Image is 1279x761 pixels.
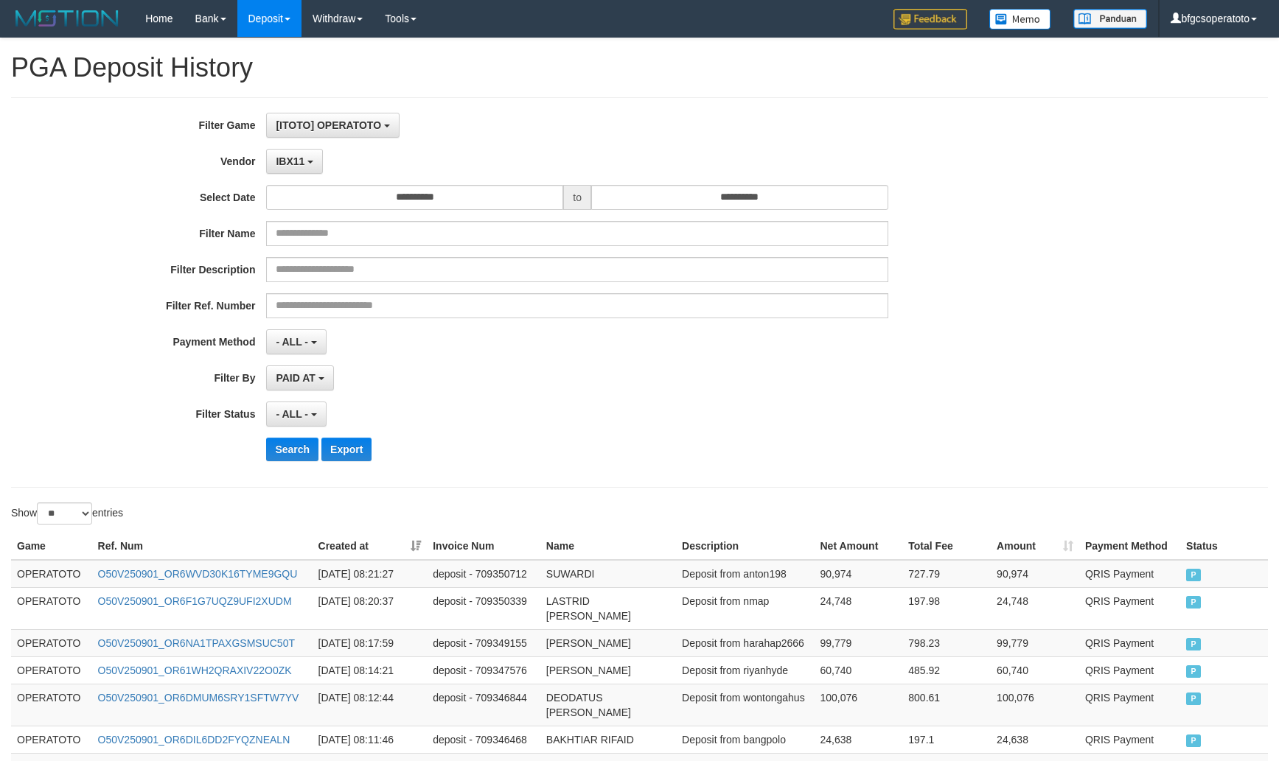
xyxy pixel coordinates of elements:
[1186,596,1201,609] span: PAID
[893,9,967,29] img: Feedback.jpg
[1079,533,1180,560] th: Payment Method
[313,533,428,560] th: Created at: activate to sort column ascending
[11,7,123,29] img: MOTION_logo.png
[991,560,1079,588] td: 90,974
[676,656,814,684] td: Deposit from riyanhyde
[1073,9,1147,29] img: panduan.png
[313,684,428,726] td: [DATE] 08:12:44
[991,533,1079,560] th: Amount: activate to sort column ascending
[276,119,381,131] span: [ITOTO] OPERATOTO
[676,560,814,588] td: Deposit from anton198
[902,533,991,560] th: Total Fee
[991,656,1079,684] td: 60,740
[540,656,676,684] td: [PERSON_NAME]
[991,726,1079,753] td: 24,638
[98,637,295,649] a: O50V250901_OR6NA1TPAXGSMSUC50T
[902,629,991,656] td: 798.23
[427,656,540,684] td: deposit - 709347576
[1186,569,1201,581] span: PAID
[98,692,299,704] a: O50V250901_OR6DMUM6SRY1SFTW7YV
[1180,533,1268,560] th: Status
[540,629,676,656] td: [PERSON_NAME]
[902,726,991,753] td: 197.1
[313,726,428,753] td: [DATE] 08:11:46
[563,185,591,210] span: to
[1079,560,1180,588] td: QRIS Payment
[815,684,903,726] td: 100,076
[276,336,308,348] span: - ALL -
[427,533,540,560] th: Invoice Num
[815,656,903,684] td: 60,740
[313,656,428,684] td: [DATE] 08:14:21
[11,656,92,684] td: OPERATOTO
[266,113,400,138] button: [ITOTO] OPERATOTO
[321,438,372,461] button: Export
[11,587,92,629] td: OPERATOTO
[1186,734,1201,747] span: PAID
[276,408,308,420] span: - ALL -
[1079,629,1180,656] td: QRIS Payment
[676,684,814,726] td: Deposit from wontongahus
[540,587,676,629] td: LASTRID [PERSON_NAME]
[676,533,814,560] th: Description
[676,726,814,753] td: Deposit from bangpolo
[37,502,92,525] select: Showentries
[815,533,903,560] th: Net Amount
[815,560,903,588] td: 90,974
[11,684,92,726] td: OPERATOTO
[540,684,676,726] td: DEODATUS [PERSON_NAME]
[1079,726,1180,753] td: QRIS Payment
[1186,692,1201,705] span: PAID
[427,560,540,588] td: deposit - 709350712
[266,329,326,354] button: - ALL -
[11,533,92,560] th: Game
[11,53,1268,83] h1: PGA Deposit History
[989,9,1051,29] img: Button%20Memo.svg
[1079,656,1180,684] td: QRIS Payment
[1186,665,1201,678] span: PAID
[313,560,428,588] td: [DATE] 08:21:27
[540,726,676,753] td: BAKHTIAR RIFAID
[1186,638,1201,650] span: PAID
[427,629,540,656] td: deposit - 709349155
[1079,587,1180,629] td: QRIS Payment
[313,629,428,656] td: [DATE] 08:17:59
[991,684,1079,726] td: 100,076
[815,587,903,629] td: 24,748
[92,533,313,560] th: Ref. Num
[902,587,991,629] td: 197.98
[11,560,92,588] td: OPERATOTO
[98,664,292,676] a: O50V250901_OR61WH2QRAXIV22O0ZK
[676,587,814,629] td: Deposit from nmap
[1079,684,1180,726] td: QRIS Payment
[266,438,318,461] button: Search
[991,629,1079,656] td: 99,779
[266,365,333,390] button: PAID AT
[902,684,991,726] td: 800.61
[276,155,304,167] span: IBX11
[98,734,290,746] a: O50V250901_OR6DIL6DD2FYQZNEALN
[902,560,991,588] td: 727.79
[266,149,323,174] button: IBX11
[427,684,540,726] td: deposit - 709346844
[98,595,292,607] a: O50V250901_OR6F1G7UQZ9UFI2XUDM
[902,656,991,684] td: 485.92
[98,568,298,580] a: O50V250901_OR6WVD30K16TYME9GQU
[313,587,428,629] td: [DATE] 08:20:37
[815,629,903,656] td: 99,779
[815,726,903,753] td: 24,638
[276,372,315,384] span: PAID AT
[266,401,326,427] button: - ALL -
[540,560,676,588] td: SUWARDI
[427,587,540,629] td: deposit - 709350339
[676,629,814,656] td: Deposit from harahap2666
[991,587,1079,629] td: 24,748
[427,726,540,753] td: deposit - 709346468
[11,629,92,656] td: OPERATOTO
[540,533,676,560] th: Name
[11,502,123,525] label: Show entries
